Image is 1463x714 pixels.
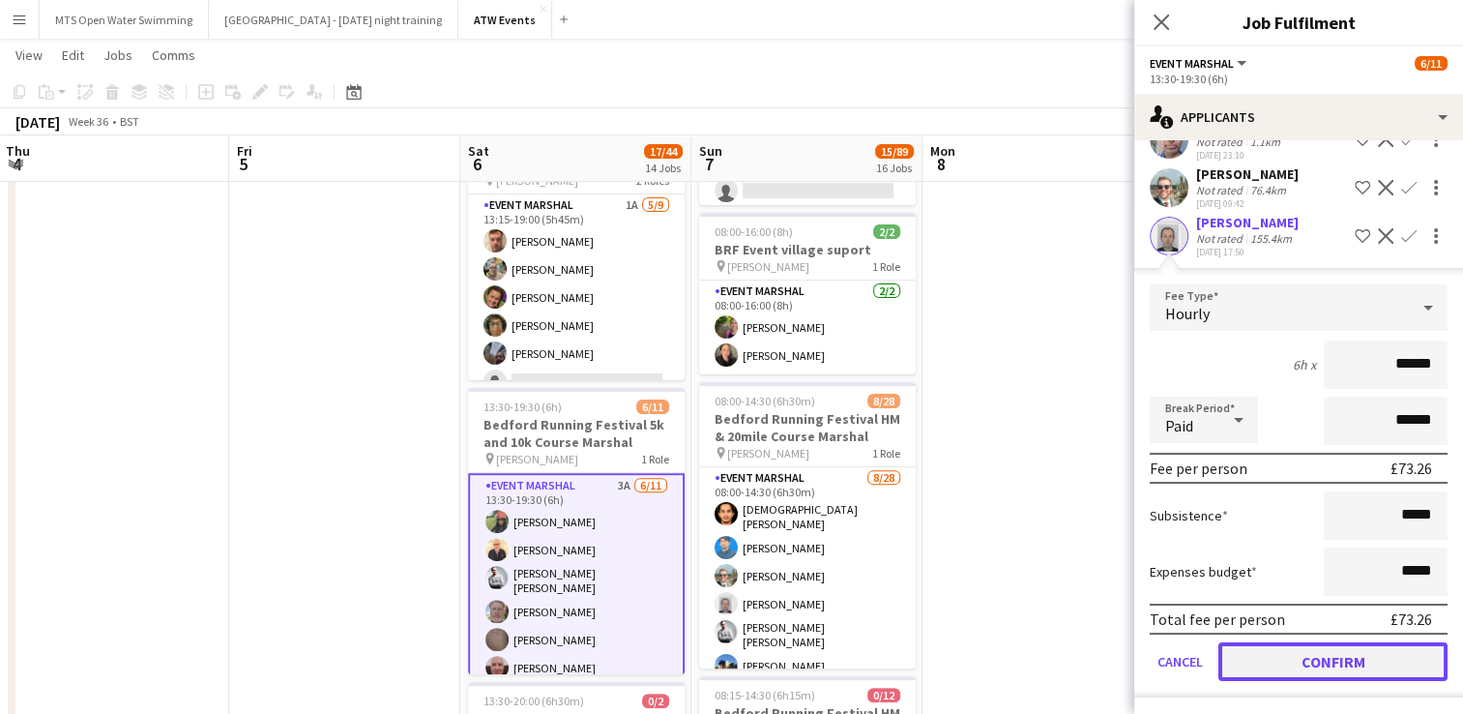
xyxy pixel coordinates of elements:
[642,694,669,708] span: 0/2
[1246,183,1290,197] div: 76.4km
[54,43,92,68] a: Edit
[496,452,578,466] span: [PERSON_NAME]
[699,382,916,669] app-job-card: 08:00-14:30 (6h30m)8/28Bedford Running Festival HM & 20mile Course Marshal [PERSON_NAME]1 RoleEve...
[8,43,50,68] a: View
[1196,134,1246,149] div: Not rated
[1293,356,1316,373] div: 6h x
[483,694,584,708] span: 13:30-20:00 (6h30m)
[636,400,669,414] span: 6/11
[930,142,955,160] span: Mon
[715,224,793,239] span: 08:00-16:00 (8h)
[699,213,916,374] app-job-card: 08:00-16:00 (8h)2/2BRF Event village suport [PERSON_NAME]1 RoleEvent Marshal2/208:00-16:00 (8h)[P...
[1196,183,1246,197] div: Not rated
[1150,507,1228,524] label: Subsistence
[1134,10,1463,35] h3: Job Fulfilment
[872,259,900,274] span: 1 Role
[1165,304,1210,323] span: Hourly
[237,142,252,160] span: Fri
[1150,610,1285,629] div: Total fee per person
[872,446,900,461] span: 1 Role
[62,46,84,64] span: Edit
[696,153,722,175] span: 7
[1150,642,1211,681] button: Cancel
[644,144,683,159] span: 17/44
[867,688,900,702] span: 0/12
[1246,231,1296,246] div: 155.4km
[876,161,913,175] div: 16 Jobs
[468,142,489,160] span: Sat
[873,224,900,239] span: 2/2
[96,43,140,68] a: Jobs
[458,1,552,39] button: ATW Events
[699,410,916,445] h3: Bedford Running Festival HM & 20mile Course Marshal
[1150,56,1234,71] span: Event Marshal
[1134,94,1463,140] div: Applicants
[483,400,562,414] span: 13:30-19:30 (6h)
[727,446,809,461] span: [PERSON_NAME]
[645,161,682,175] div: 14 Jobs
[6,142,30,160] span: Thu
[1150,72,1448,86] div: 13:30-19:30 (6h)
[468,194,685,485] app-card-role: Event Marshal1A5/913:15-19:00 (5h45m)[PERSON_NAME][PERSON_NAME][PERSON_NAME][PERSON_NAME][PERSON_...
[699,142,722,160] span: Sun
[1196,214,1299,231] div: [PERSON_NAME]
[727,259,809,274] span: [PERSON_NAME]
[1165,416,1193,435] span: Paid
[715,688,815,702] span: 08:15-14:30 (6h15m)
[103,46,132,64] span: Jobs
[1196,149,1299,162] div: [DATE] 23:10
[1196,231,1246,246] div: Not rated
[120,114,139,129] div: BST
[1196,246,1299,258] div: [DATE] 17:50
[152,46,195,64] span: Comms
[1390,459,1432,478] div: £73.26
[234,153,252,175] span: 5
[468,94,685,380] app-job-card: Updated13:15-20:00 (6h45m)5/11Bedford Running Festival Registration & baggage marshal [PERSON_NAM...
[3,153,30,175] span: 4
[144,43,203,68] a: Comms
[40,1,209,39] button: MTS Open Water Swimming
[1246,134,1284,149] div: 1.1km
[641,452,669,466] span: 1 Role
[1150,56,1249,71] button: Event Marshal
[468,416,685,451] h3: Bedford Running Festival 5k and 10k Course Marshal
[468,388,685,674] app-job-card: 13:30-19:30 (6h)6/11Bedford Running Festival 5k and 10k Course Marshal [PERSON_NAME]1 RoleEvent M...
[1150,563,1257,580] label: Expenses budget
[209,1,458,39] button: [GEOGRAPHIC_DATA] - [DATE] night training
[867,394,900,408] span: 8/28
[1218,642,1448,681] button: Confirm
[699,281,916,374] app-card-role: Event Marshal2/208:00-16:00 (8h)[PERSON_NAME][PERSON_NAME]
[699,241,916,258] h3: BRF Event village suport
[927,153,955,175] span: 8
[15,46,43,64] span: View
[1196,197,1299,210] div: [DATE] 09:42
[1150,459,1247,478] div: Fee per person
[15,112,60,132] div: [DATE]
[715,394,815,408] span: 08:00-14:30 (6h30m)
[1390,610,1432,629] div: £73.26
[1196,165,1299,183] div: [PERSON_NAME]
[64,114,112,129] span: Week 36
[875,144,914,159] span: 15/89
[1415,56,1448,71] span: 6/11
[465,153,489,175] span: 6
